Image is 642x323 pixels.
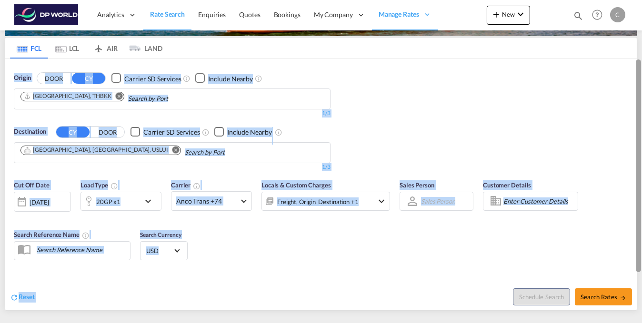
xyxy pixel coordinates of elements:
md-icon: icon-magnify [573,10,583,21]
md-checkbox: Checkbox No Ink [111,73,181,83]
md-icon: icon-information-outline [110,182,118,190]
div: Help [589,7,610,24]
div: Press delete to remove this chip. [24,92,113,100]
span: Analytics [97,10,124,20]
button: icon-plus 400-fgNewicon-chevron-down [487,6,530,25]
span: Search Reference Name [14,231,90,238]
span: Bookings [274,10,301,19]
md-tab-item: AIR [86,38,124,59]
md-tab-item: FCL [10,38,48,59]
span: Carrier [171,181,201,189]
button: Remove [166,146,181,156]
button: CY [56,127,90,137]
md-icon: Your search will be saved by the below given name [82,232,90,239]
span: Rate Search [150,10,185,18]
md-icon: icon-chevron-down [376,196,387,207]
span: Search Currency [140,231,181,238]
span: Manage Rates [379,10,419,19]
md-tab-item: LAND [124,38,162,59]
span: My Company [314,10,353,20]
md-select: Sales Person [420,195,456,208]
div: 20GP x1icon-chevron-down [80,192,161,211]
div: OriginDOOR CY Checkbox No InkUnchecked: Search for CY (Container Yard) services for all selected ... [5,59,637,310]
md-icon: icon-refresh [10,293,19,302]
div: [DATE] [14,192,71,212]
button: Remove [110,92,124,102]
md-select: Select Currency: $ USDUnited States Dollar [145,244,182,257]
span: USD [146,246,173,255]
span: Enquiries [198,10,226,19]
span: Search Rates [581,293,626,301]
img: c08ca190194411f088ed0f3ba295208c.png [14,4,79,26]
span: Cut Off Date [14,181,50,189]
span: Origin [14,73,31,83]
div: 20GP x1 [96,195,120,208]
span: Quotes [239,10,260,19]
span: Destination [14,127,46,137]
md-icon: icon-plus 400-fg [491,9,502,20]
div: C [610,7,625,22]
div: Freight Origin Destination Factory Stuffing [277,195,359,208]
div: icon-magnify [573,10,583,25]
div: 1/3 [14,109,331,117]
input: Chips input. [185,145,275,160]
md-icon: The selected Trucker/Carrierwill be displayed in the rate results If the rates are from another f... [193,182,201,190]
md-icon: Unchecked: Search for CY (Container Yard) services for all selected carriers.Checked : Search for... [183,75,191,82]
span: Reset [19,293,35,301]
div: Louisville, KY, USLUI [24,146,168,154]
md-checkbox: Checkbox No Ink [195,73,253,83]
md-icon: icon-chevron-down [142,196,159,207]
button: CY [72,73,105,84]
span: Anco Trans +74 [176,196,238,206]
div: Include Nearby [208,74,253,84]
md-chips-wrap: Chips container. Use arrow keys to select chips. [19,143,279,160]
md-icon: Unchecked: Ignores neighbouring ports when fetching rates.Checked : Includes neighbouring ports w... [255,75,262,82]
button: DOOR [37,73,70,84]
input: Search Reference Name [32,243,130,257]
input: Chips input. [128,91,219,107]
div: Include Nearby [227,127,272,137]
div: Bangkok, THBKK [24,92,111,100]
md-datepicker: Select [14,211,21,224]
md-icon: Unchecked: Search for CY (Container Yard) services for all selected carriers.Checked : Search for... [202,128,210,136]
div: Carrier SD Services [143,127,200,137]
span: Sales Person [400,181,434,189]
span: New [491,10,526,18]
div: Carrier SD Services [124,74,181,84]
md-pagination-wrapper: Use the left and right arrow keys to navigate between tabs [10,38,162,59]
div: icon-refreshReset [10,292,35,303]
md-checkbox: Checkbox No Ink [130,127,200,137]
md-tab-item: LCL [48,38,86,59]
span: Load Type [80,181,118,189]
input: Enter Customer Details [503,194,575,208]
md-checkbox: Checkbox No Ink [214,127,272,137]
div: 1/3 [14,163,331,171]
span: Help [589,7,605,23]
md-icon: icon-arrow-right [620,294,626,301]
button: Search Ratesicon-arrow-right [575,288,632,305]
button: DOOR [91,127,124,137]
md-chips-wrap: Chips container. Use arrow keys to select chips. [19,89,222,107]
div: Press delete to remove this chip. [24,146,170,154]
md-icon: Unchecked: Ignores neighbouring ports when fetching rates.Checked : Includes neighbouring ports w... [275,128,282,136]
span: Customer Details [483,181,531,189]
span: Locals & Custom Charges [261,181,331,189]
md-icon: icon-airplane [93,43,104,50]
button: Note: By default Schedule search will only considerorigin ports, destination ports and cut off da... [513,288,570,305]
div: [DATE] [30,198,49,206]
div: Freight Origin Destination Factory Stuffingicon-chevron-down [261,192,390,211]
md-icon: icon-chevron-down [515,9,526,20]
